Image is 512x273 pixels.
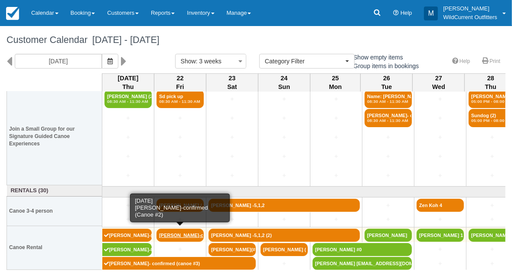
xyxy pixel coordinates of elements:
em: 08:30 AM - 11:30 AM [367,99,409,104]
a: + [365,171,412,180]
a: + [261,259,308,268]
button: Show: 3 weeks [175,54,246,69]
a: + [157,215,204,224]
th: Join a Small Group for our Signature Guided Canoe Experiences [7,88,102,185]
div: M [424,7,438,20]
a: + [313,152,360,161]
th: 24 Sun [258,73,310,92]
a: + [209,95,256,104]
a: + [261,171,308,180]
a: + [209,133,256,142]
a: + [417,95,464,104]
a: [PERSON_NAME]-confirm [157,229,204,242]
span: Show [181,58,196,65]
a: + [261,95,308,104]
a: + [417,215,464,224]
p: [PERSON_NAME] [443,4,497,13]
a: [PERSON_NAME]- confirmed (canoe #3) [102,257,256,270]
p: WildCurrent Outfitters [443,13,497,22]
a: + [104,171,152,180]
a: + [417,152,464,161]
th: Canoe 3-4 person [7,196,102,226]
span: Category Filter [265,57,343,66]
label: Show empty items [343,51,408,64]
a: + [261,133,308,142]
th: 22 Fri [154,73,206,92]
em: 08:30 AM - 11:30 AM [367,118,409,123]
a: Sd pick up08:30 AM - 11:30 AM [157,90,204,108]
a: + [104,201,152,210]
em: 08:30 AM - 11:30 AM [107,99,149,104]
span: Show empty items [343,54,410,60]
a: [PERSON_NAME] [365,229,412,242]
a: Help [447,55,476,68]
a: + [417,259,464,268]
button: Category Filter [259,54,355,69]
a: + [209,152,256,161]
a: + [365,201,412,210]
a: + [313,95,360,104]
th: 27 Wed [413,73,465,92]
a: + [365,133,412,142]
a: [PERSON_NAME] #0 [313,243,412,256]
a: + [313,133,360,142]
a: + [417,133,464,142]
a: + [157,171,204,180]
a: + [209,215,256,224]
a: + [104,152,152,161]
a: + [104,133,152,142]
a: + [313,171,360,180]
a: + [157,133,204,142]
a: [PERSON_NAME] [EMAIL_ADDRESS][DOMAIN_NAME] ( [313,257,412,270]
a: [PERSON_NAME] -5,1,2 (2) [209,229,360,242]
th: 23 Sat [206,73,258,92]
span: Help [401,10,412,16]
a: + [209,171,256,180]
a: Print [477,55,505,68]
img: checkfront-main-nav-mini-logo.png [6,7,19,20]
a: + [157,245,204,254]
a: + [313,215,360,224]
span: Group items in bookings [343,62,426,69]
a: + [417,114,464,123]
a: Zen Koh 4 [417,199,464,212]
a: + [104,215,152,224]
a: + [261,114,308,123]
a: + [365,152,412,161]
a: + [417,171,464,180]
label: Group items in bookings [343,59,424,72]
a: [PERSON_NAME]- confir (2)08:30 AM - 11:30 AM [365,109,412,127]
a: [PERSON_NAME] ( # [261,243,308,256]
a: [PERSON_NAME] (2)08:30 AM - 11:30 AM [104,90,152,108]
a: [PERSON_NAME]-(canoe #1) [102,229,152,242]
a: [PERSON_NAME] -5,1,2 [209,199,360,212]
span: : 3 weeks [196,58,222,65]
span: [DATE] - [DATE] [88,34,160,45]
a: [PERSON_NAME] 1 [417,229,464,242]
a: Name: [PERSON_NAME][MEDICAL_DATA]08:30 AM - 11:30 AM [365,90,412,108]
i: Help [393,10,399,16]
a: + [157,152,204,161]
a: + [417,245,464,254]
th: [DATE] Thu [102,73,154,92]
a: + [313,114,360,123]
a: [PERSON_NAME] / (canoe #4) [157,199,204,212]
th: 25 Mon [310,73,361,92]
a: + [261,215,308,224]
em: 08:30 AM - 11:30 AM [159,99,201,104]
th: 26 Tue [361,73,413,92]
a: Rentals (30) [9,187,100,195]
a: + [104,114,152,123]
h1: Customer Calendar [7,35,505,45]
a: + [365,215,412,224]
a: + [157,114,204,123]
a: + [261,152,308,161]
a: + [209,114,256,123]
a: [PERSON_NAME](#0) [209,243,256,256]
a: [PERSON_NAME]-0-- [102,243,152,256]
th: Canoe Rental [7,226,102,270]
